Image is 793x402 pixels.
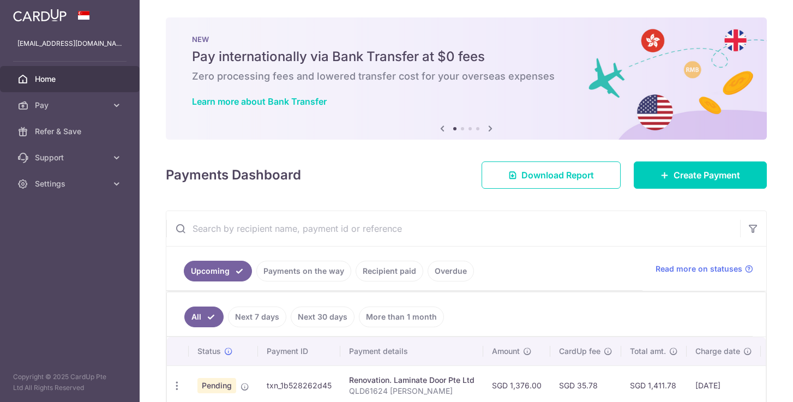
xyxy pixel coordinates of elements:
a: Upcoming [184,261,252,281]
img: Bank transfer banner [166,17,767,140]
a: More than 1 month [359,307,444,327]
span: Settings [35,178,107,189]
img: CardUp [13,9,67,22]
h5: Pay internationally via Bank Transfer at $0 fees [192,48,741,65]
p: [EMAIL_ADDRESS][DOMAIN_NAME] [17,38,122,49]
a: Overdue [428,261,474,281]
span: CardUp fee [559,346,600,357]
span: Read more on statuses [656,263,742,274]
a: Payments on the way [256,261,351,281]
a: Recipient paid [356,261,423,281]
span: Home [35,74,107,85]
span: Amount [492,346,520,357]
a: Create Payment [634,161,767,189]
span: Total amt. [630,346,666,357]
span: Status [197,346,221,357]
a: All [184,307,224,327]
h6: Zero processing fees and lowered transfer cost for your overseas expenses [192,70,741,83]
span: Support [35,152,107,163]
span: Refer & Save [35,126,107,137]
th: Payment details [340,337,483,365]
h4: Payments Dashboard [166,165,301,185]
span: Pending [197,378,236,393]
span: Create Payment [674,169,740,182]
input: Search by recipient name, payment id or reference [166,211,740,246]
p: NEW [192,35,741,44]
span: Pay [35,100,107,111]
a: Download Report [482,161,621,189]
a: Learn more about Bank Transfer [192,96,327,107]
span: Charge date [695,346,740,357]
span: Download Report [521,169,594,182]
th: Payment ID [258,337,340,365]
a: Next 30 days [291,307,355,327]
p: QLD61624 [PERSON_NAME] [349,386,474,397]
a: Next 7 days [228,307,286,327]
a: Read more on statuses [656,263,753,274]
div: Renovation. Laminate Door Pte Ltd [349,375,474,386]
